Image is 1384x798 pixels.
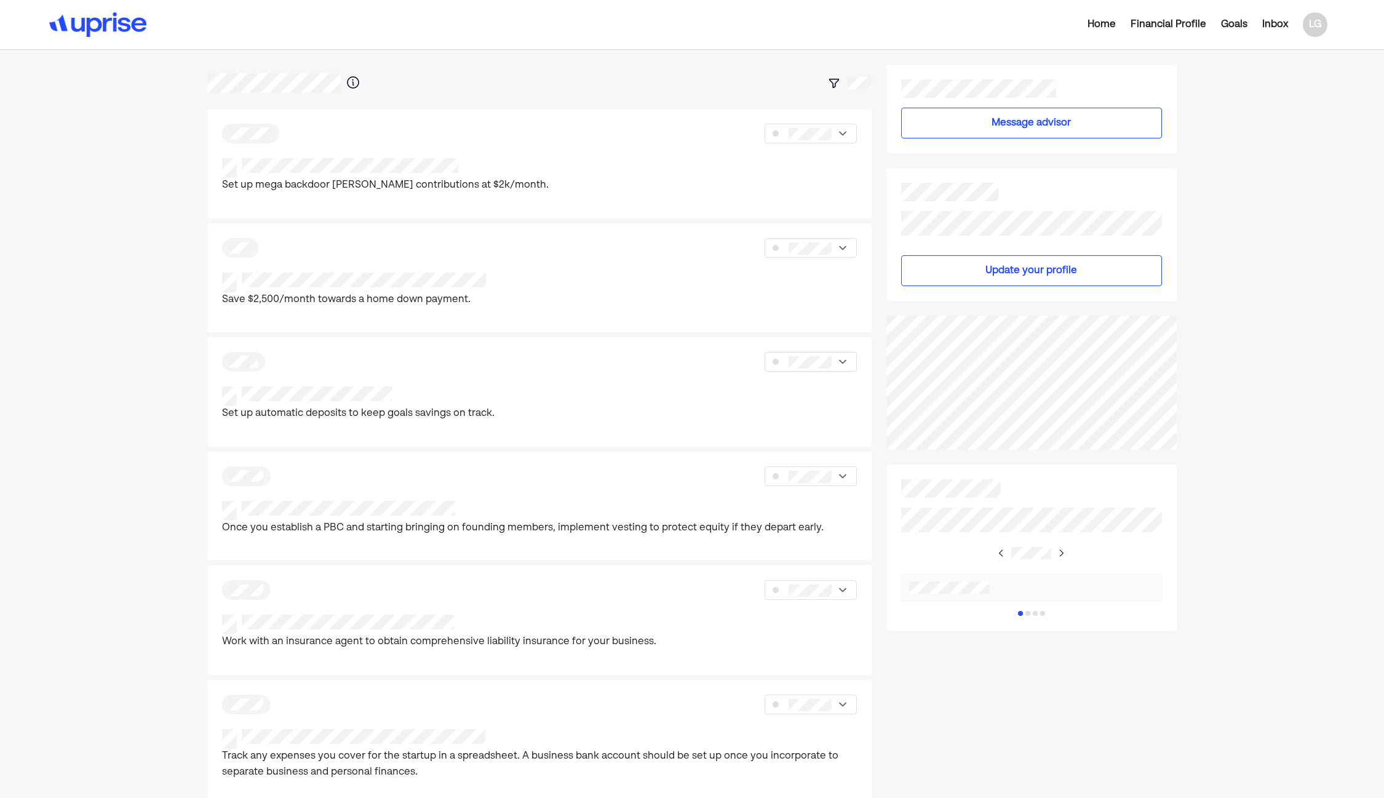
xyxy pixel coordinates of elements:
[222,178,549,194] p: Set up mega backdoor [PERSON_NAME] contributions at $2k/month.
[222,292,485,308] p: Save $2,500/month towards a home down payment.
[1303,12,1327,37] div: LG
[901,108,1162,138] button: Message advisor
[996,548,1006,558] img: right-arrow
[1056,548,1066,558] img: right-arrow
[1088,17,1116,32] div: Home
[1262,17,1288,32] div: Inbox
[222,406,495,422] p: Set up automatic deposits to keep goals savings on track.
[901,255,1162,286] button: Update your profile
[222,634,656,650] p: Work with an insurance agent to obtain comprehensive liability insurance for your business.
[1221,17,1247,32] div: Goals
[1131,17,1206,32] div: Financial Profile
[222,749,857,780] p: Track any expenses you cover for the startup in a spreadsheet. A business bank account should be ...
[222,521,824,537] p: Once you establish a PBC and starting bringing on founding members, implement vesting to protect ...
